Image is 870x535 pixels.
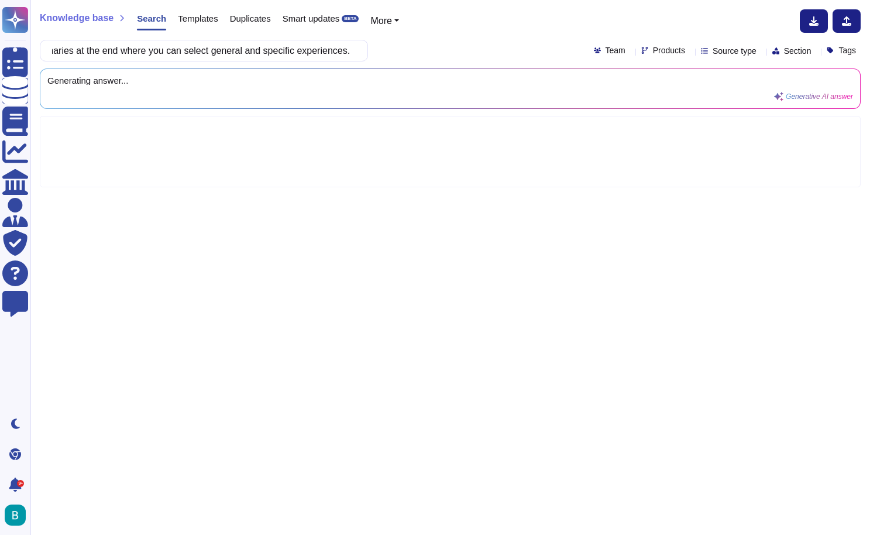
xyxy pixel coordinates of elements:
span: Smart updates [283,14,340,23]
input: Search a question or template... [46,40,356,61]
span: Knowledge base [40,13,114,23]
span: Templates [178,14,218,23]
button: user [2,502,34,528]
span: Search [137,14,166,23]
span: More [370,16,391,26]
span: Team [606,46,625,54]
span: Generating answer... [47,76,853,85]
span: Tags [838,46,856,54]
span: Duplicates [230,14,271,23]
span: Generative AI answer [786,93,853,100]
img: user [5,505,26,526]
span: Products [653,46,685,54]
button: More [370,14,399,28]
span: Source type [713,47,756,55]
div: 9+ [17,480,24,487]
span: Section [784,47,811,55]
div: BETA [342,15,359,22]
